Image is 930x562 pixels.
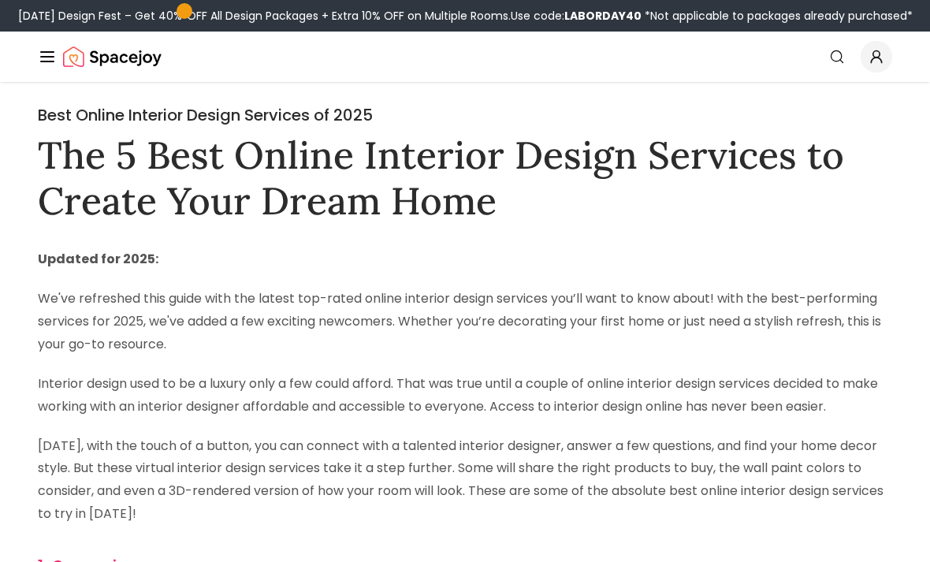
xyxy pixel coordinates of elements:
h1: The 5 Best Online Interior Design Services to Create Your Dream Home [38,132,892,223]
a: Spacejoy [63,41,162,73]
b: LABORDAY40 [564,8,642,24]
p: We've refreshed this guide with the latest top-rated online interior design services you’ll want ... [38,288,892,355]
img: Spacejoy Logo [63,41,162,73]
span: Use code: [511,8,642,24]
p: Interior design used to be a luxury only a few could afford. That was true until a couple of onli... [38,373,892,419]
p: [DATE], with the touch of a button, you can connect with a talented interior designer, answer a f... [38,435,892,526]
strong: Updated for 2025: [38,250,158,268]
div: [DATE] Design Fest – Get 40% OFF All Design Packages + Extra 10% OFF on Multiple Rooms. [18,8,913,24]
nav: Global [38,32,892,82]
span: *Not applicable to packages already purchased* [642,8,913,24]
h2: Best Online Interior Design Services of 2025 [38,104,892,126]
